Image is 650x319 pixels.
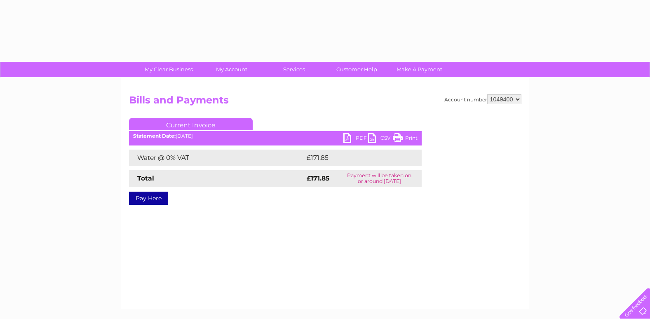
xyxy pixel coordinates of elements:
div: Account number [444,94,521,104]
div: [DATE] [129,133,422,139]
strong: £171.85 [307,174,329,182]
strong: Total [137,174,154,182]
a: Print [393,133,418,145]
td: £171.85 [305,150,406,166]
a: Services [260,62,328,77]
a: CSV [368,133,393,145]
a: Current Invoice [129,118,253,130]
b: Statement Date: [133,133,176,139]
a: PDF [343,133,368,145]
a: My Account [197,62,265,77]
a: Pay Here [129,192,168,205]
a: Make A Payment [385,62,453,77]
td: Water @ 0% VAT [129,150,305,166]
td: Payment will be taken on or around [DATE] [337,170,421,187]
a: My Clear Business [135,62,203,77]
a: Customer Help [323,62,391,77]
h2: Bills and Payments [129,94,521,110]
